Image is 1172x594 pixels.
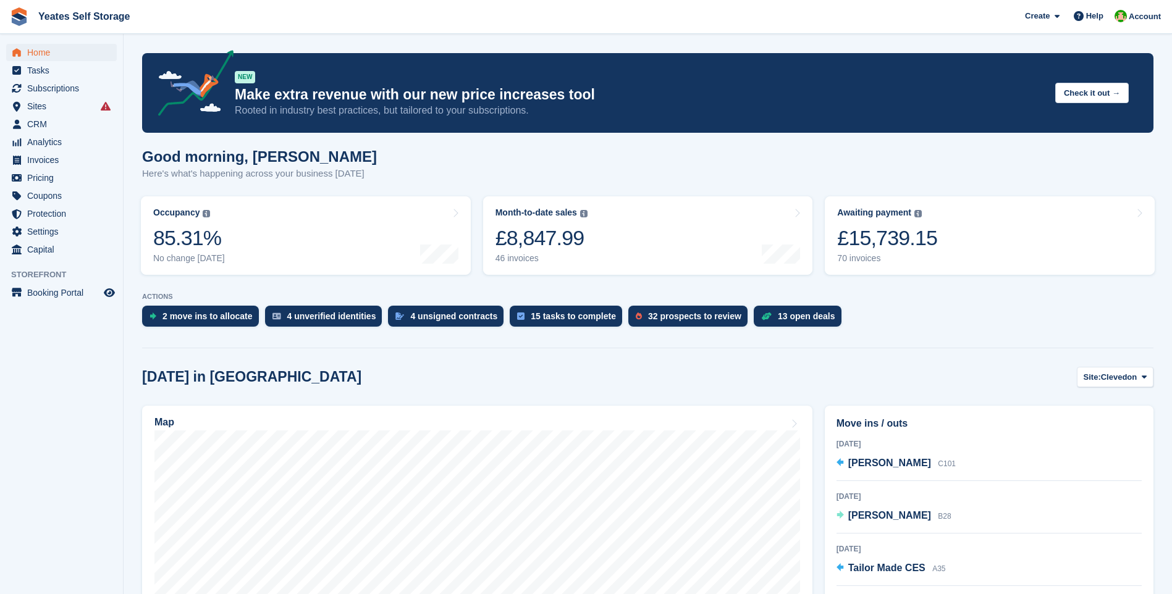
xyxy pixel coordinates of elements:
div: 2 move ins to allocate [162,311,253,321]
a: menu [6,151,117,169]
h2: Move ins / outs [837,416,1142,431]
img: icon-info-grey-7440780725fd019a000dd9b08b2336e03edf1995a4989e88bcd33f0948082b44.svg [203,210,210,217]
img: move_ins_to_allocate_icon-fdf77a2bb77ea45bf5b3d319d69a93e2d87916cf1d5bf7949dd705db3b84f3ca.svg [150,312,156,320]
span: Booking Portal [27,284,101,301]
a: [PERSON_NAME] C101 [837,456,956,472]
a: 13 open deals [754,306,848,333]
span: Coupons [27,187,101,204]
div: 85.31% [153,225,225,251]
img: verify_identity-adf6edd0f0f0b5bbfe63781bf79b02c33cf7c696d77639b501bdc392416b5a36.svg [272,312,281,320]
span: Home [27,44,101,61]
span: Storefront [11,269,123,281]
div: No change [DATE] [153,253,225,264]
span: Protection [27,205,101,222]
span: Invoices [27,151,101,169]
a: menu [6,80,117,97]
span: C101 [938,459,956,468]
div: Awaiting payment [837,207,911,218]
span: Subscriptions [27,80,101,97]
i: Smart entry sync failures have occurred [101,101,111,111]
a: 32 prospects to review [628,306,754,333]
div: [DATE] [837,438,1142,450]
div: 4 unverified identities [287,311,376,321]
span: B28 [938,512,951,521]
div: [DATE] [837,491,1142,502]
div: Occupancy [153,207,200,218]
p: Here's what's happening across your business [DATE] [142,167,377,181]
button: Check it out → [1055,83,1129,103]
h2: [DATE] in [GEOGRAPHIC_DATA] [142,369,361,385]
a: Preview store [102,285,117,300]
a: Awaiting payment £15,739.15 70 invoices [825,196,1155,275]
span: Site: [1084,371,1101,383]
div: 15 tasks to complete [531,311,616,321]
h1: Good morning, [PERSON_NAME] [142,148,377,165]
div: 13 open deals [778,311,835,321]
span: Analytics [27,133,101,151]
img: task-75834270c22a3079a89374b754ae025e5fb1db73e45f91037f5363f120a921f8.svg [517,312,525,320]
div: 4 unsigned contracts [410,311,497,321]
img: icon-info-grey-7440780725fd019a000dd9b08b2336e03edf1995a4989e88bcd33f0948082b44.svg [580,210,588,217]
span: Capital [27,241,101,258]
div: 46 invoices [495,253,588,264]
a: menu [6,44,117,61]
a: [PERSON_NAME] B28 [837,508,951,524]
div: NEW [235,71,255,83]
span: CRM [27,115,101,133]
a: menu [6,62,117,79]
span: Pricing [27,169,101,186]
span: Clevedon [1101,371,1137,383]
a: 4 unsigned contracts [388,306,510,333]
button: Site: Clevedon [1077,367,1153,387]
span: Sites [27,98,101,115]
span: [PERSON_NAME] [848,510,931,521]
img: icon-info-grey-7440780725fd019a000dd9b08b2336e03edf1995a4989e88bcd33f0948082b44.svg [914,210,922,217]
a: menu [6,241,117,258]
a: 2 move ins to allocate [142,306,265,333]
div: Month-to-date sales [495,207,577,218]
a: Yeates Self Storage [33,6,135,27]
a: menu [6,223,117,240]
a: menu [6,115,117,133]
div: £8,847.99 [495,225,588,251]
a: menu [6,98,117,115]
a: Month-to-date sales £8,847.99 46 invoices [483,196,813,275]
a: menu [6,169,117,186]
a: menu [6,205,117,222]
h2: Map [154,417,174,428]
div: £15,739.15 [837,225,937,251]
span: A35 [932,564,945,573]
a: Tailor Made CES A35 [837,561,946,577]
a: 15 tasks to complete [510,306,628,333]
span: Help [1086,10,1103,22]
span: [PERSON_NAME] [848,458,931,468]
span: Tailor Made CES [848,563,925,573]
img: price-adjustments-announcement-icon-8257ccfd72463d97f412b2fc003d46551f7dbcb40ab6d574587a9cd5c0d94... [148,50,234,120]
img: Angela Field [1115,10,1127,22]
p: Rooted in industry best practices, but tailored to your subscriptions. [235,104,1045,117]
a: Occupancy 85.31% No change [DATE] [141,196,471,275]
div: 70 invoices [837,253,937,264]
a: menu [6,187,117,204]
div: 32 prospects to review [648,311,741,321]
a: menu [6,133,117,151]
img: deal-1b604bf984904fb50ccaf53a9ad4b4a5d6e5aea283cecdc64d6e3604feb123c2.svg [761,312,772,320]
span: Account [1129,10,1161,23]
a: menu [6,284,117,301]
span: Tasks [27,62,101,79]
div: [DATE] [837,543,1142,554]
a: 4 unverified identities [265,306,389,333]
span: Create [1025,10,1050,22]
img: stora-icon-8386f47178a22dfd0bd8f6a31ec36ba5ce8667c1dd55bd0f319d3a0aa187defe.svg [10,7,28,26]
span: Settings [27,223,101,240]
p: ACTIONS [142,293,1153,301]
img: contract_signature_icon-13c848040528278c33f63329250d36e43548de30e8caae1d1a13099fd9432cc5.svg [395,312,404,320]
p: Make extra revenue with our new price increases tool [235,86,1045,104]
img: prospect-51fa495bee0391a8d652442698ab0144808aea92771e9ea1ae160a38d050c398.svg [636,312,642,320]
